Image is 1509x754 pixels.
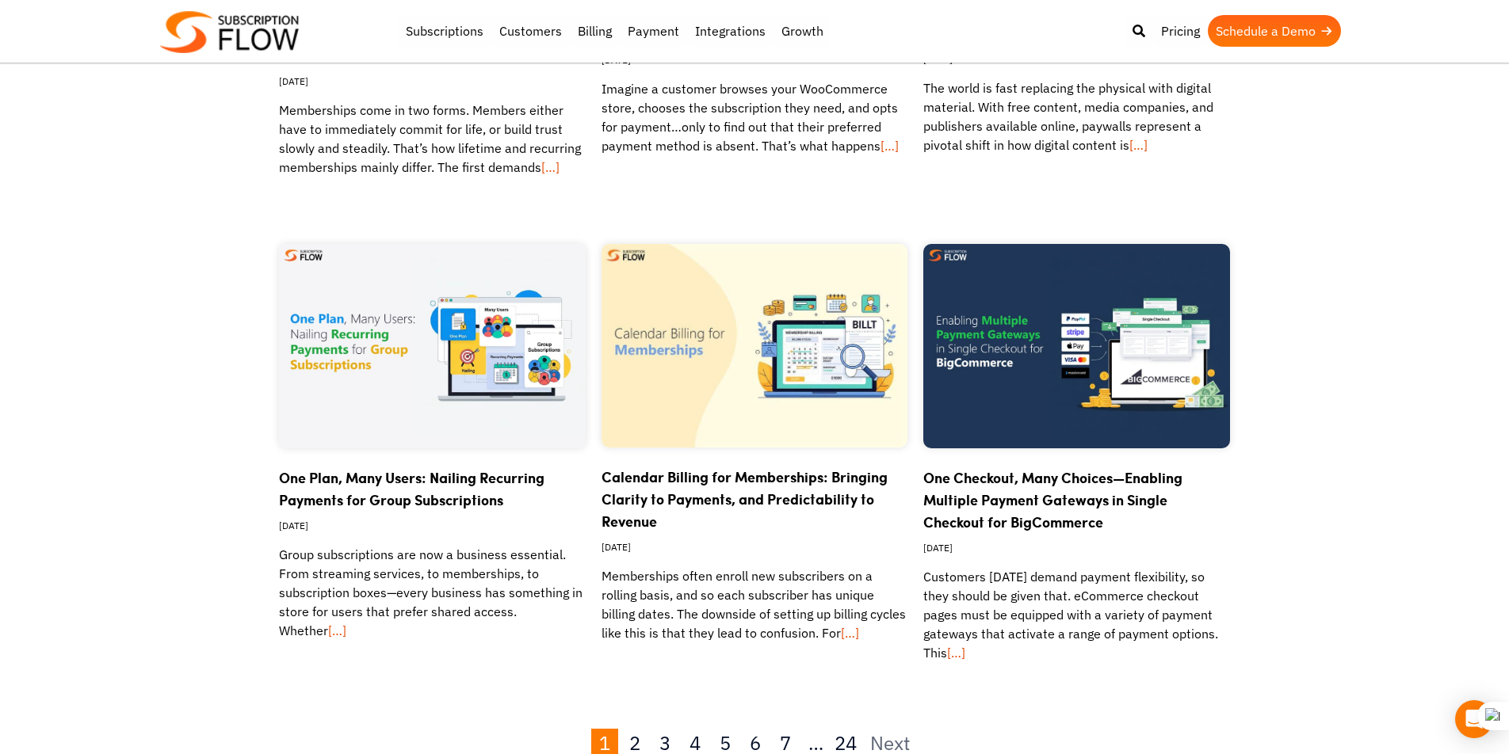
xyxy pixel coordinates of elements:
[1208,15,1341,47] a: Schedule a Demo
[328,623,346,638] a: […]
[279,511,586,545] div: [DATE]
[947,645,965,661] a: […]
[398,15,491,47] a: Subscriptions
[541,159,560,175] a: […]
[602,244,908,448] img: Calendar Billing for Memberships
[1129,137,1148,153] a: […]
[570,15,620,47] a: Billing
[279,545,586,640] p: Group subscriptions are now a business essential. From streaming services, to memberships, to sub...
[602,79,908,155] p: Imagine a customer browses your WooCommerce store, chooses the subscription they need, and opts f...
[923,567,1230,662] p: Customers [DATE] demand payment flexibility, so they should be given that. eCommerce checkout pag...
[279,67,586,101] div: [DATE]
[923,533,1230,567] div: [DATE]
[160,11,299,53] img: Subscriptionflow
[923,244,1230,448] img: Multiple Payment Gateways for BigCommerce Checkout
[923,467,1182,532] a: One Checkout, Many Choices—Enabling Multiple Payment Gateways in Single Checkout for BigCommerce
[620,15,687,47] a: Payment
[774,15,831,47] a: Growth
[491,15,570,47] a: Customers
[1455,700,1493,738] div: Open Intercom Messenger
[923,78,1230,154] p: The world is fast replacing the physical with digital material. With free content, media companie...
[687,15,774,47] a: Integrations
[881,138,899,154] a: […]
[602,532,908,566] div: [DATE]
[279,467,544,510] a: One Plan, Many Users: Nailing Recurring Payments for Group Subscriptions
[1153,15,1208,47] a: Pricing
[279,101,586,177] p: Memberships come in two forms. Members either have to immediately commit for life, or build trust...
[602,466,888,531] a: Calendar Billing for Memberships: Bringing Clarity to Payments, and Predictability to Revenue
[279,244,586,448] img: Recurring Payments for Group Subscriptions
[841,625,859,641] a: […]
[602,566,908,642] p: Memberships often enroll new subscribers on a rolling basis, and so each subscriber has unique bi...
